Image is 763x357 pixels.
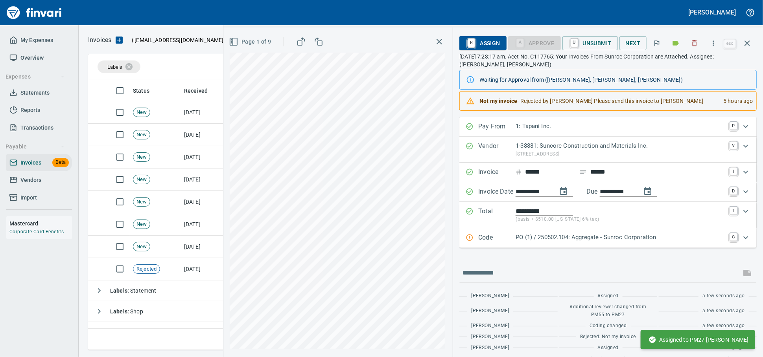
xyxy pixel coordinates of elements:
button: Flag [648,35,665,52]
span: New [133,131,150,139]
a: Reports [6,101,72,119]
button: UUnsubmit [562,36,618,50]
a: Transactions [6,119,72,137]
button: Labels [667,35,684,52]
button: Discard [686,35,703,52]
h5: [PERSON_NAME] [689,8,736,16]
p: 1: Tapani Inc. [516,122,725,131]
div: Expand [459,202,757,228]
button: Page 1 of 9 [227,35,274,49]
p: Due [586,187,624,196]
span: Transactions [20,123,53,133]
div: 5 hours ago [717,94,753,108]
span: a few seconds ago [702,307,745,315]
span: Expenses [6,72,65,82]
span: Assigned [598,344,619,352]
span: Labels [107,64,122,70]
a: R [468,38,475,47]
span: [PERSON_NAME] [471,333,509,341]
td: [DATE] [181,236,224,258]
span: Coding changed [590,322,627,330]
svg: Invoice number [516,167,522,177]
button: More [705,35,722,52]
div: Labels [98,60,140,73]
span: Status [133,86,160,95]
p: Invoice Date [478,187,516,197]
img: Finvari [5,3,64,22]
p: Invoices [88,35,111,45]
span: a few seconds ago [702,292,745,300]
span: Statements [20,88,50,98]
a: C [730,233,737,241]
span: New [133,154,150,161]
span: Next [626,38,641,48]
span: [EMAIL_ADDRESS][DOMAIN_NAME] [134,36,224,44]
span: New [133,176,150,183]
a: T [730,207,737,214]
button: Upload an Invoice [111,35,127,45]
button: RAssign [459,36,506,50]
div: Expand [459,228,757,248]
a: Overview [6,49,72,67]
p: Invoice [478,167,516,178]
div: Purchase Order Item required [508,39,561,46]
a: Corporate Card Benefits [9,229,64,234]
div: Waiting for Approval from ([PERSON_NAME], [PERSON_NAME], [PERSON_NAME]) [479,73,750,87]
span: a few seconds ago [702,322,745,330]
a: esc [724,39,736,48]
div: Expand [459,137,757,163]
div: Expand [459,182,757,202]
span: Rejected [133,265,160,273]
a: Import [6,189,72,207]
span: New [133,243,150,251]
p: PO (1) / 250502.104: Aggregate - Sunroc Corporation [516,233,725,242]
td: [DATE] [181,101,224,124]
span: Payable [6,142,65,152]
p: ( ) [127,36,227,44]
span: This records your message into the invoice and notifies anyone mentioned [738,264,757,282]
p: Vendor [478,141,516,158]
span: My Expenses [20,35,53,45]
a: My Expenses [6,31,72,49]
td: [DATE] [181,146,224,168]
span: Beta [52,158,69,167]
span: Vendors [20,175,41,185]
strong: Labels : [110,287,130,294]
span: Rejected: Not my invoice [580,333,636,341]
a: D [730,187,737,195]
a: P [730,122,737,130]
p: [STREET_ADDRESS] [516,150,725,158]
a: Statements [6,84,72,102]
button: Payable [2,139,68,154]
span: Statement [110,287,157,294]
span: Assigned [598,292,619,300]
p: Total [478,207,516,223]
span: Received [184,86,218,95]
span: Invoices [20,158,41,168]
div: - Rejected by [PERSON_NAME] Please send this invoice to [PERSON_NAME] [479,94,717,108]
a: V [730,141,737,149]
a: InvoicesBeta [6,154,72,172]
span: [PERSON_NAME] [471,322,509,330]
p: 1-38881: Suncore Construction and Materials Inc. [516,141,725,150]
span: New [133,198,150,206]
button: Expenses [2,70,68,84]
nav: breadcrumb [88,35,111,45]
span: Received [184,86,208,95]
span: Status [133,86,149,95]
button: [PERSON_NAME] [687,6,738,18]
h6: Mastercard [9,219,72,228]
span: Reports [20,105,40,115]
span: Assigned to PM27 [PERSON_NAME] [649,336,749,344]
span: [PERSON_NAME] [471,307,509,315]
td: [DATE] [181,191,224,213]
p: [DATE] 7:23:17 am. Acct No. C117765: Your Invoices From Sunroc Corporation are Attached. Assignee... [459,53,757,68]
svg: Invoice description [579,168,587,176]
td: [DATE] [181,168,224,191]
span: Overview [20,53,44,63]
strong: Labels : [110,308,130,315]
span: Import [20,193,37,203]
p: (basis + $510.00 [US_STATE] 6% tax) [516,216,725,223]
span: New [133,109,150,116]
